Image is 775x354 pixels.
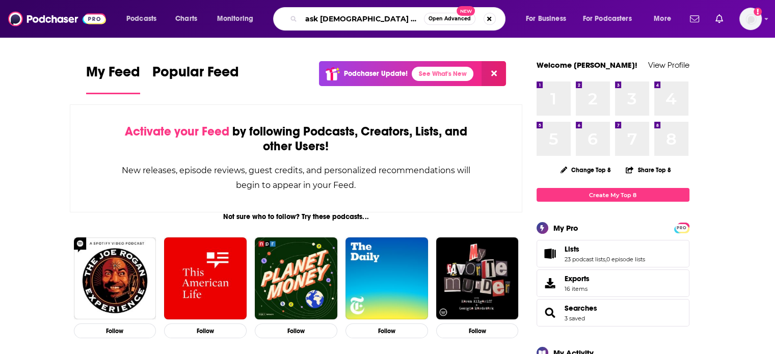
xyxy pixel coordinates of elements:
button: Change Top 8 [554,164,618,176]
a: Searches [540,306,560,320]
a: Create My Top 8 [537,188,689,202]
button: Follow [255,323,337,338]
a: Charts [169,11,203,27]
input: Search podcasts, credits, & more... [301,11,424,27]
button: Show profile menu [739,8,762,30]
a: 0 episode lists [606,256,645,263]
a: See What's New [412,67,473,81]
img: User Profile [739,8,762,30]
button: Open AdvancedNew [424,13,475,25]
span: For Podcasters [583,12,632,26]
a: 23 podcast lists [565,256,605,263]
div: Search podcasts, credits, & more... [283,7,515,31]
img: My Favorite Murder with Karen Kilgariff and Georgia Hardstark [436,237,519,320]
svg: Add a profile image [754,8,762,16]
img: Podchaser - Follow, Share and Rate Podcasts [8,9,106,29]
a: Show notifications dropdown [711,10,727,28]
a: Popular Feed [152,63,239,94]
button: open menu [576,11,647,27]
span: 16 items [565,285,590,292]
button: open menu [119,11,170,27]
button: open menu [647,11,684,27]
a: PRO [676,224,688,231]
span: , [605,256,606,263]
button: Follow [436,323,519,338]
span: Popular Feed [152,63,239,87]
button: Follow [164,323,247,338]
span: Lists [537,240,689,267]
img: The Daily [345,237,428,320]
span: Exports [565,274,590,283]
a: Exports [537,269,689,297]
img: Planet Money [255,237,337,320]
img: This American Life [164,237,247,320]
span: Lists [565,244,579,254]
button: open menu [210,11,266,27]
div: New releases, episode reviews, guest credits, and personalized recommendations will begin to appe... [121,163,471,193]
span: Open Advanced [429,16,471,21]
span: New [457,6,475,16]
a: Searches [565,304,597,313]
span: For Business [526,12,566,26]
button: Follow [345,323,428,338]
a: Show notifications dropdown [686,10,703,28]
button: Share Top 8 [625,160,671,180]
span: Searches [537,299,689,326]
button: open menu [519,11,579,27]
a: View Profile [648,60,689,70]
div: by following Podcasts, Creators, Lists, and other Users! [121,124,471,154]
a: Welcome [PERSON_NAME]! [537,60,637,70]
a: 3 saved [565,315,585,322]
img: The Joe Rogan Experience [74,237,156,320]
button: Follow [74,323,156,338]
a: Lists [540,247,560,261]
span: Activate your Feed [125,124,229,139]
p: Podchaser Update! [344,69,408,78]
span: More [654,12,671,26]
span: PRO [676,224,688,232]
span: Podcasts [126,12,156,26]
a: Lists [565,244,645,254]
div: Not sure who to follow? Try these podcasts... [70,212,523,221]
span: Charts [175,12,197,26]
span: My Feed [86,63,140,87]
a: My Feed [86,63,140,94]
span: Logged in as hconnor [739,8,762,30]
div: My Pro [553,223,578,233]
span: Monitoring [217,12,253,26]
span: Exports [540,276,560,290]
